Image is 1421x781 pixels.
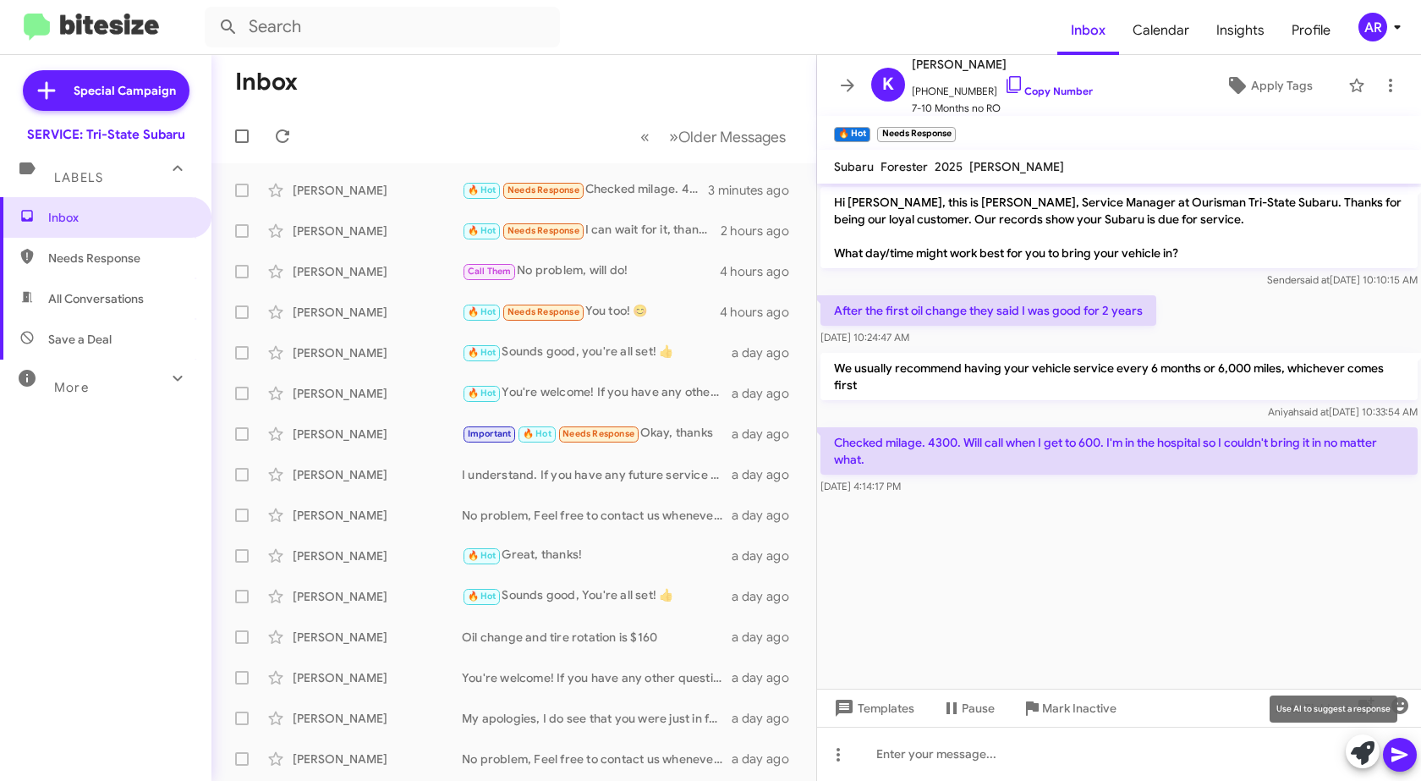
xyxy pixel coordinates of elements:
[462,424,732,443] div: Okay, thanks
[293,629,462,646] div: [PERSON_NAME]
[820,480,901,492] span: [DATE] 4:14:17 PM
[1203,6,1278,55] a: Insights
[732,588,803,605] div: a day ago
[293,466,462,483] div: [PERSON_NAME]
[820,427,1418,475] p: Checked milage. 4300. Will call when I get to 600. I'm in the hospital so I couldn't bring it in ...
[507,306,579,317] span: Needs Response
[507,225,579,236] span: Needs Response
[468,306,497,317] span: 🔥 Hot
[820,353,1418,400] p: We usually recommend having your vehicle service every 6 months or 6,000 miles, whichever comes f...
[27,126,185,143] div: SERVICE: Tri-State Subaru
[462,466,732,483] div: I understand. If you have any future service needs or questions, feel free to reach out. Thank yo...
[640,126,650,147] span: «
[462,751,732,767] div: No problem, Feel free to contact us whenever you're ready to schedule for service! We're here to ...
[293,669,462,686] div: [PERSON_NAME]
[293,223,462,239] div: [PERSON_NAME]
[928,693,1008,723] button: Pause
[462,507,732,524] div: No problem, Feel free to contact us whenever you're ready to schedule your next service. We're he...
[468,591,497,602] span: 🔥 Hot
[468,388,497,399] span: 🔥 Hot
[1268,405,1418,418] span: Aniyah [DATE] 10:33:54 AM
[820,187,1418,268] p: Hi [PERSON_NAME], this is [PERSON_NAME], Service Manager at Ourisman Tri-State Subaru. Thanks for...
[293,710,462,727] div: [PERSON_NAME]
[834,159,874,174] span: Subaru
[462,669,732,686] div: You're welcome! If you have any other questions or need assistance, please let me know. 🙂
[462,629,732,646] div: Oil change and tire rotation is $160
[468,225,497,236] span: 🔥 Hot
[468,266,512,277] span: Call Them
[1267,273,1418,286] span: Sender [DATE] 10:10:15 AM
[468,347,497,358] span: 🔥 Hot
[720,304,803,321] div: 4 hours ago
[732,466,803,483] div: a day ago
[462,180,708,200] div: Checked milage. 4300. Will call when I get to 600. I'm in the hospital so I couldn't bring it in ...
[462,302,720,322] div: You too! 😊
[562,428,634,439] span: Needs Response
[732,547,803,564] div: a day ago
[293,263,462,280] div: [PERSON_NAME]
[732,507,803,524] div: a day ago
[912,74,1093,100] span: [PHONE_NUMBER]
[74,82,176,99] span: Special Campaign
[462,221,721,240] div: I can wait for it, thank you
[1008,693,1130,723] button: Mark Inactive
[462,586,732,606] div: Sounds good, You're all set! 👍
[48,331,112,348] span: Save a Deal
[1197,70,1340,101] button: Apply Tags
[293,304,462,321] div: [PERSON_NAME]
[293,547,462,564] div: [PERSON_NAME]
[721,223,803,239] div: 2 hours ago
[912,54,1093,74] span: [PERSON_NAME]
[1300,273,1330,286] span: said at
[48,290,144,307] span: All Conversations
[817,693,928,723] button: Templates
[293,182,462,199] div: [PERSON_NAME]
[1344,13,1402,41] button: AR
[720,263,803,280] div: 4 hours ago
[54,380,89,395] span: More
[732,426,803,443] div: a day ago
[912,100,1093,117] span: 7-10 Months no RO
[820,331,909,344] span: [DATE] 10:24:47 AM
[48,209,192,226] span: Inbox
[1299,405,1329,418] span: said at
[881,159,928,174] span: Forester
[1251,70,1313,101] span: Apply Tags
[882,71,894,98] span: K
[831,693,914,723] span: Templates
[462,343,732,362] div: Sounds good, you're all set! 👍
[462,383,732,403] div: You're welcome! If you have any other questions or need further assistance, feel free to ask. 🙂
[732,669,803,686] div: a day ago
[54,170,103,185] span: Labels
[293,385,462,402] div: [PERSON_NAME]
[708,182,803,199] div: 3 minutes ago
[669,126,678,147] span: »
[732,344,803,361] div: a day ago
[293,588,462,605] div: [PERSON_NAME]
[293,344,462,361] div: [PERSON_NAME]
[1042,693,1116,723] span: Mark Inactive
[23,70,189,111] a: Special Campaign
[1278,6,1344,55] a: Profile
[630,119,660,154] button: Previous
[1004,85,1093,97] a: Copy Number
[1119,6,1203,55] span: Calendar
[732,385,803,402] div: a day ago
[468,184,497,195] span: 🔥 Hot
[820,295,1156,326] p: After the first oil change they said I was good for 2 years
[834,127,870,142] small: 🔥 Hot
[1358,13,1387,41] div: AR
[935,159,963,174] span: 2025
[468,428,512,439] span: Important
[969,159,1064,174] span: [PERSON_NAME]
[1057,6,1119,55] span: Inbox
[732,751,803,767] div: a day ago
[732,710,803,727] div: a day ago
[48,250,192,267] span: Needs Response
[293,751,462,767] div: [PERSON_NAME]
[462,710,732,727] div: My apologies, I do see that you were just in for service. You're all set!
[468,550,497,561] span: 🔥 Hot
[962,693,995,723] span: Pause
